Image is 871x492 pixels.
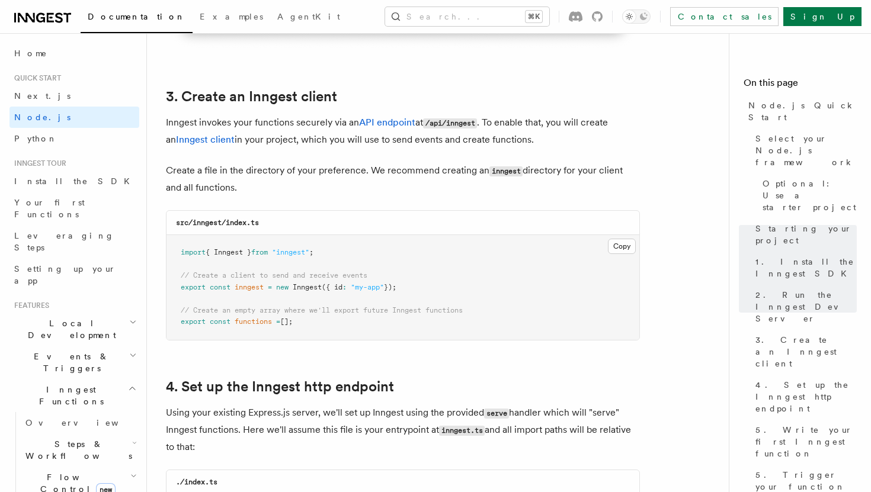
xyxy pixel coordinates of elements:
span: Optional: Use a starter project [763,178,857,213]
span: Inngest Functions [9,384,128,407]
a: Starting your project [751,218,857,251]
a: Documentation [81,4,193,33]
a: Contact sales [670,7,779,26]
a: Install the SDK [9,171,139,192]
a: Home [9,43,139,64]
span: }); [384,283,396,291]
span: Your first Functions [14,198,85,219]
a: Inngest client [176,134,235,145]
span: 1. Install the Inngest SDK [755,256,857,279]
code: inngest [489,166,523,176]
span: 4. Set up the Inngest http endpoint [755,379,857,414]
span: from [251,248,268,256]
a: Leveraging Steps [9,225,139,258]
span: Install the SDK [14,176,137,186]
span: // Create an empty array where we'll export future Inngest functions [181,306,463,314]
a: 1. Install the Inngest SDK [751,251,857,284]
span: Leveraging Steps [14,231,114,252]
a: Select your Node.js framework [751,128,857,173]
span: Inngest tour [9,159,66,168]
span: 2. Run the Inngest Dev Server [755,289,857,324]
span: 5. Write your first Inngest function [755,424,857,459]
p: Inngest invokes your functions securely via an at . To enable that, you will create an in your pr... [166,114,640,148]
span: Steps & Workflows [21,438,132,462]
span: Python [14,134,57,143]
code: /api/inngest [423,118,477,128]
button: Local Development [9,313,139,346]
span: inngest [235,283,264,291]
span: : [342,283,347,291]
h4: On this page [744,76,857,95]
span: Next.js [14,91,71,101]
a: Overview [21,412,139,433]
span: const [210,317,230,326]
a: 5. Write your first Inngest function [751,419,857,464]
span: "inngest" [272,248,309,256]
span: import [181,248,206,256]
span: = [268,283,272,291]
span: new [276,283,289,291]
span: Select your Node.js framework [755,133,857,168]
a: Node.js Quick Start [744,95,857,128]
span: "my-app" [351,283,384,291]
span: export [181,283,206,291]
span: Quick start [9,73,61,83]
a: 4. Set up the Inngest http endpoint [166,378,394,395]
a: 4. Set up the Inngest http endpoint [751,374,857,419]
p: Using your existing Express.js server, we'll set up Inngest using the provided handler which will... [166,404,640,455]
span: // Create a client to send and receive events [181,271,367,279]
a: 2. Run the Inngest Dev Server [751,284,857,329]
span: Examples [200,12,263,21]
span: Node.js Quick Start [748,99,857,123]
span: Documentation [88,12,185,21]
button: Copy [608,239,636,254]
span: export [181,317,206,326]
span: AgentKit [277,12,340,21]
button: Search...⌘K [385,7,549,26]
a: Examples [193,4,270,32]
a: API endpoint [359,117,415,128]
kbd: ⌘K [526,11,542,22]
code: serve [484,409,509,419]
span: Features [9,301,49,310]
span: Starting your project [755,223,857,246]
a: Python [9,128,139,149]
button: Events & Triggers [9,346,139,379]
button: Steps & Workflows [21,433,139,467]
code: inngest.ts [439,426,485,436]
code: src/inngest/index.ts [176,218,259,227]
a: Setting up your app [9,258,139,291]
span: Node.js [14,112,71,122]
a: Sign Up [783,7,862,26]
span: = [276,317,280,326]
a: Node.js [9,107,139,128]
a: Optional: Use a starter project [758,173,857,218]
span: const [210,283,230,291]
a: Next.js [9,85,139,107]
span: Overview [25,418,148,427]
a: 3. Create an Inngest client [166,88,337,105]
span: Events & Triggers [9,350,129,374]
p: Create a file in the directory of your preference. We recommend creating an directory for your cl... [166,162,640,196]
span: []; [280,317,293,326]
span: Setting up your app [14,264,116,285]
span: functions [235,317,272,326]
span: ({ id [322,283,342,291]
span: Inngest [293,283,322,291]
a: Your first Functions [9,192,139,225]
span: ; [309,248,313,256]
a: 3. Create an Inngest client [751,329,857,374]
code: ./index.ts [176,478,217,486]
button: Toggle dark mode [622,9,651,24]
span: 3. Create an Inngest client [755,334,857,369]
span: Home [14,47,47,59]
button: Inngest Functions [9,379,139,412]
span: Local Development [9,317,129,341]
span: { Inngest } [206,248,251,256]
a: AgentKit [270,4,347,32]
